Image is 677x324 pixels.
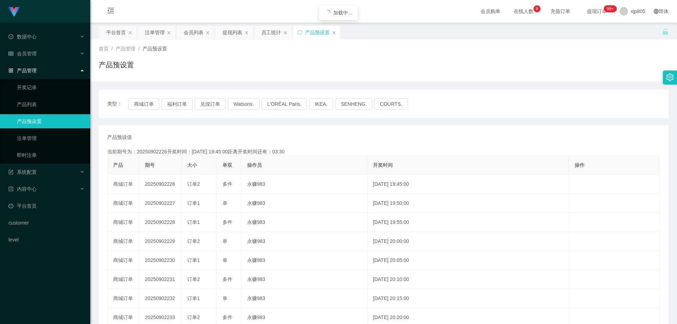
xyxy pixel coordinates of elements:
[242,175,367,194] td: 永赚983
[187,295,200,301] span: 订单1
[547,9,574,14] span: 充值订单
[8,68,37,73] span: 产品管理
[139,232,182,251] td: 20250902229
[187,200,200,206] span: 订单1
[335,98,372,110] button: SENHENG.
[222,295,227,301] span: 单
[145,26,165,39] div: 注单管理
[325,10,330,16] i: icon: loading
[187,238,200,244] span: 订单2
[8,34,13,39] i: 图标: check-circle-o
[533,5,541,12] sup: 6
[222,276,232,282] span: 多件
[142,46,167,51] span: 产品预设置
[367,213,569,232] td: [DATE] 19:55:00
[108,289,139,308] td: 商城订单
[187,181,200,187] span: 订单2
[187,314,200,320] span: 订单2
[107,134,132,141] span: 产品预设值
[167,31,171,35] i: 图标: close
[244,31,249,35] i: 图标: close
[187,219,200,225] span: 订单1
[17,148,85,162] a: 即时注单
[662,29,669,35] i: 图标: unlock
[17,97,85,111] a: 产品列表
[8,186,37,192] span: 内容中心
[184,26,203,39] div: 会员列表
[116,46,135,51] span: 产品管理
[242,213,367,232] td: 永赚983
[222,238,227,244] span: 单
[145,162,155,168] span: 期号
[309,98,333,110] button: IKEA.
[8,216,85,230] a: customer
[367,232,569,251] td: [DATE] 20:00:00
[8,51,13,56] i: 图标: table
[222,26,242,39] div: 提现列表
[108,232,139,251] td: 商城订单
[206,31,210,35] i: 图标: close
[242,232,367,251] td: 永赚983
[8,187,13,191] i: 图标: profile
[367,251,569,270] td: [DATE] 20:05:00
[139,175,182,194] td: 20250902226
[8,51,37,56] span: 会员管理
[222,200,227,206] span: 单
[242,194,367,213] td: 永赚983
[247,162,262,168] span: 操作员
[242,251,367,270] td: 永赚983
[367,289,569,308] td: [DATE] 20:15:00
[106,26,126,39] div: 平台首页
[575,162,585,168] span: 操作
[332,31,336,35] i: 图标: close
[297,30,302,35] i: 图标: sync
[604,5,617,12] sup: 256
[99,0,123,23] i: 图标: menu-fold
[108,175,139,194] td: 商城订单
[262,98,307,110] button: L'ORÉAL Paris.
[99,46,109,51] span: 首页
[367,194,569,213] td: [DATE] 19:50:00
[187,162,197,168] span: 大小
[139,270,182,289] td: 20250902231
[654,9,659,14] i: 图标: global
[242,270,367,289] td: 永赚983
[108,213,139,232] td: 商城订单
[17,80,85,94] a: 开奖记录
[138,46,140,51] span: /
[510,9,537,14] span: 在线人数
[187,276,200,282] span: 订单2
[536,5,538,12] p: 6
[108,270,139,289] td: 商城订单
[222,314,232,320] span: 多件
[222,181,232,187] span: 多件
[128,31,132,35] i: 图标: close
[242,289,367,308] td: 永赚983
[333,10,352,16] span: 加载中...
[111,46,113,51] span: /
[222,219,232,225] span: 多件
[228,98,260,110] button: Watsons.
[374,98,408,110] button: COURTS.
[17,131,85,145] a: 注单管理
[305,26,330,39] div: 产品预设置
[187,257,200,263] span: 订单1
[139,213,182,232] td: 20250902228
[17,114,85,128] a: 产品预设置
[8,169,37,175] span: 系统配置
[584,9,610,14] span: 提现订单
[195,98,226,110] button: 兑现订单
[108,251,139,270] td: 商城订单
[107,98,128,110] span: 类型：
[373,162,393,168] span: 开奖时间
[8,68,13,73] i: 图标: appstore-o
[99,60,134,70] h1: 产品预设置
[8,34,37,39] span: 数据中心
[8,7,20,17] img: logo.9652507e.png
[367,175,569,194] td: [DATE] 19:45:00
[113,162,123,168] span: 产品
[8,233,85,247] a: level
[8,199,85,213] a: 图标: dashboard平台首页
[139,251,182,270] td: 20250902230
[161,98,193,110] button: 福利订单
